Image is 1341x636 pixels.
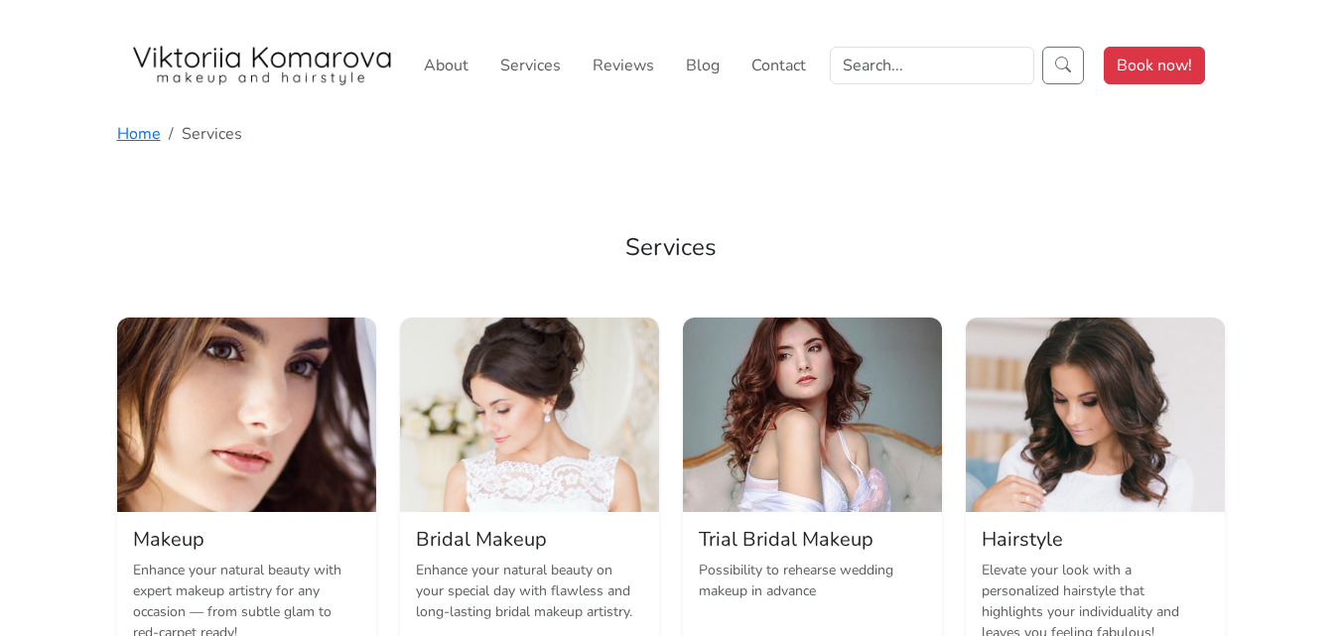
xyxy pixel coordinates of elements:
[416,528,643,552] h5: Bridal Makeup
[683,318,942,512] img: Trial Bridal Makeup in San Diego
[161,122,242,146] li: Services
[117,186,1225,310] h2: Services
[830,47,1034,84] input: Search
[966,318,1225,512] img: Hairstyle in San Diego
[699,528,926,552] h5: Trial Bridal Makeup
[1104,47,1205,84] a: Book now!
[982,528,1209,552] h5: Hairstyle
[416,46,476,85] a: About
[678,46,728,85] a: Blog
[129,46,397,85] img: San Diego Makeup Artist Viktoriia Komarova
[117,122,1225,146] nav: breadcrumb
[117,318,376,512] img: Makeup in San Diego
[133,528,360,552] h5: Makeup
[117,123,161,145] a: Home
[585,46,662,85] a: Reviews
[743,46,814,85] a: Contact
[492,46,569,85] a: Services
[400,318,659,512] img: Bridal Makeup in San Diego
